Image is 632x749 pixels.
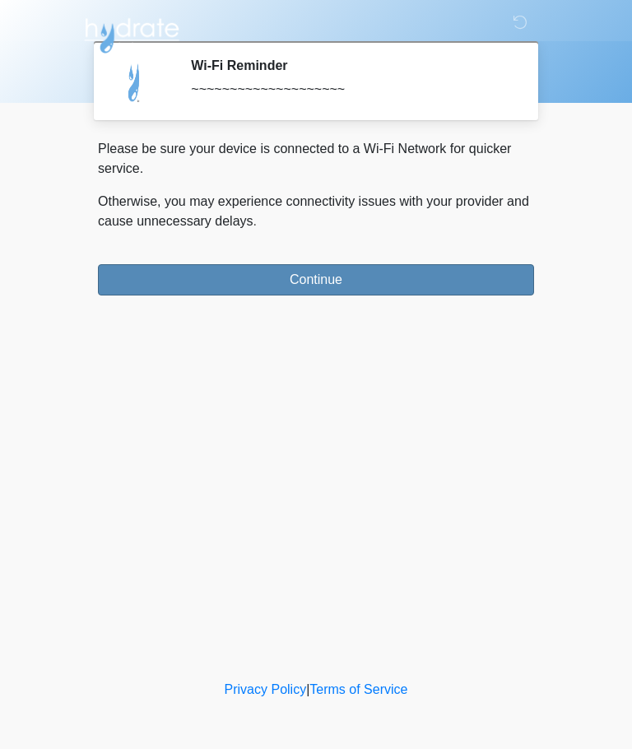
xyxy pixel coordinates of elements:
span: . [253,214,257,228]
p: Please be sure your device is connected to a Wi-Fi Network for quicker service. [98,139,534,179]
p: Otherwise, you may experience connectivity issues with your provider and cause unnecessary delays [98,192,534,231]
a: Terms of Service [309,682,407,696]
img: Hydrate IV Bar - Arcadia Logo [81,12,182,54]
a: | [306,682,309,696]
a: Privacy Policy [225,682,307,696]
button: Continue [98,264,534,295]
div: ~~~~~~~~~~~~~~~~~~~~ [191,80,509,100]
img: Agent Avatar [110,58,160,107]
